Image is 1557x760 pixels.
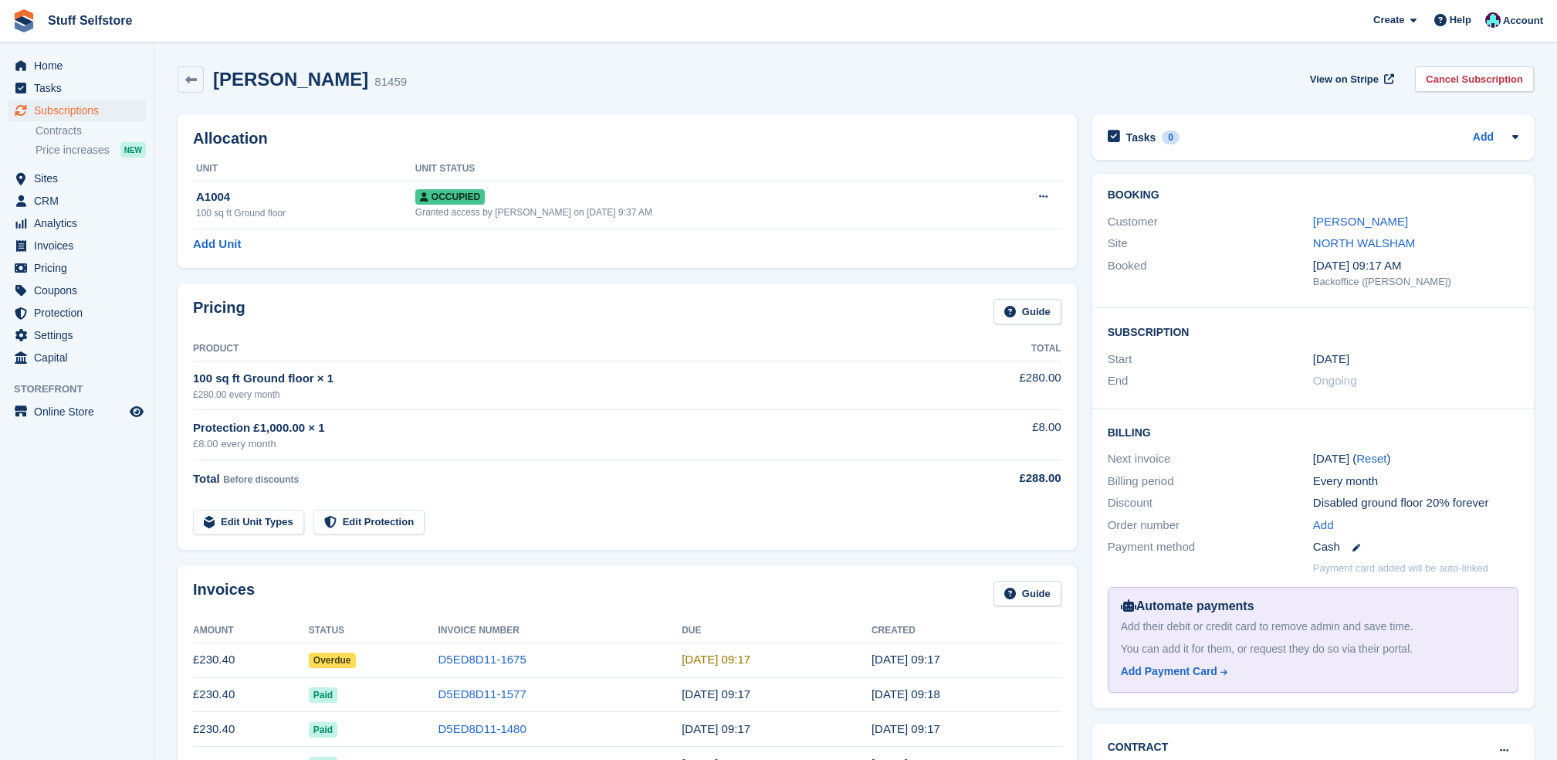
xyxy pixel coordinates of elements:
time: 2025-08-11 08:18:04 UTC [872,687,940,701]
div: Booked [1108,257,1313,290]
th: Due [682,619,872,643]
a: NORTH WALSHAM [1313,236,1416,249]
a: menu [8,168,146,189]
div: 0 [1162,131,1180,144]
span: Online Store [34,401,127,422]
a: Edit Protection [313,510,425,535]
span: Storefront [14,382,154,397]
th: Total [929,337,1061,361]
a: menu [8,100,146,121]
span: CRM [34,190,127,212]
span: Ongoing [1313,374,1357,387]
span: View on Stripe [1310,72,1379,87]
div: End [1108,372,1313,390]
div: Disabled ground floor 20% forever [1313,494,1518,512]
a: D5ED8D11-1675 [438,653,526,666]
div: Site [1108,235,1313,253]
a: Add [1313,517,1334,534]
time: 2025-08-12 08:17:44 UTC [682,687,750,701]
time: 2025-04-11 00:00:00 UTC [1313,351,1349,368]
span: Occupied [415,189,485,205]
a: Guide [993,299,1061,324]
th: Invoice Number [438,619,682,643]
img: Simon Gardner [1485,12,1501,28]
span: Help [1450,12,1471,28]
a: Contracts [36,124,146,138]
h2: Invoices [193,581,255,606]
div: NEW [120,142,146,158]
th: Status [309,619,438,643]
div: Protection £1,000.00 × 1 [193,419,929,437]
div: Add Payment Card [1121,663,1217,680]
div: Backoffice ([PERSON_NAME]) [1313,274,1518,290]
a: Preview store [127,402,146,421]
h2: Booking [1108,189,1518,202]
span: Protection [34,302,127,324]
div: £280.00 every month [193,388,929,402]
div: 100 sq ft Ground floor × 1 [193,370,929,388]
time: 2025-07-12 08:17:44 UTC [682,722,750,735]
a: menu [8,324,146,346]
span: Create [1373,12,1404,28]
time: 2025-07-11 08:17:53 UTC [872,722,940,735]
a: menu [8,280,146,301]
div: Start [1108,351,1313,368]
a: menu [8,401,146,422]
div: Order number [1108,517,1313,534]
span: Invoices [34,235,127,256]
span: Subscriptions [34,100,127,121]
a: Cancel Subscription [1415,66,1534,92]
span: Home [34,55,127,76]
span: Capital [34,347,127,368]
span: Account [1503,13,1543,29]
div: Billing period [1108,473,1313,490]
p: Payment card added will be auto-linked [1313,561,1488,576]
span: Paid [309,687,337,703]
div: A1004 [196,188,415,206]
h2: Contract [1108,739,1169,755]
span: Sites [34,168,127,189]
span: Analytics [34,212,127,234]
span: Settings [34,324,127,346]
a: Stuff Selfstore [42,8,138,33]
div: You can add it for them, or request they do so via their portal. [1121,641,1505,657]
div: [DATE] ( ) [1313,450,1518,468]
div: Every month [1313,473,1518,490]
th: Unit [193,157,415,182]
a: Edit Unit Types [193,510,304,535]
th: Unit Status [415,157,983,182]
div: 81459 [374,73,407,91]
a: [PERSON_NAME] [1313,215,1408,228]
div: Cash [1313,538,1518,556]
a: menu [8,257,146,279]
div: 100 sq ft Ground floor [196,206,415,220]
time: 2025-09-11 08:17:58 UTC [872,653,940,666]
h2: Tasks [1126,131,1156,144]
span: Tasks [34,77,127,99]
th: Product [193,337,929,361]
a: menu [8,302,146,324]
a: Price increases NEW [36,141,146,158]
h2: [PERSON_NAME] [213,69,368,90]
time: 2025-09-12 08:17:44 UTC [682,653,750,666]
td: £230.40 [193,643,309,677]
a: menu [8,212,146,234]
div: Add their debit or credit card to remove admin and save time. [1121,619,1505,635]
a: menu [8,347,146,368]
img: stora-icon-8386f47178a22dfd0bd8f6a31ec36ba5ce8667c1dd55bd0f319d3a0aa187defe.svg [12,9,36,32]
td: £280.00 [929,361,1061,409]
div: £8.00 every month [193,436,929,452]
a: Add [1473,129,1494,147]
h2: Allocation [193,130,1061,148]
a: Reset [1356,452,1386,465]
td: £8.00 [929,410,1061,460]
div: [DATE] 09:17 AM [1313,257,1518,275]
a: D5ED8D11-1577 [438,687,526,701]
th: Amount [193,619,309,643]
span: Pricing [34,257,127,279]
h2: Subscription [1108,324,1518,339]
a: Add Unit [193,236,241,253]
div: £288.00 [929,470,1061,487]
span: Overdue [309,653,356,668]
span: Total [193,472,220,485]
